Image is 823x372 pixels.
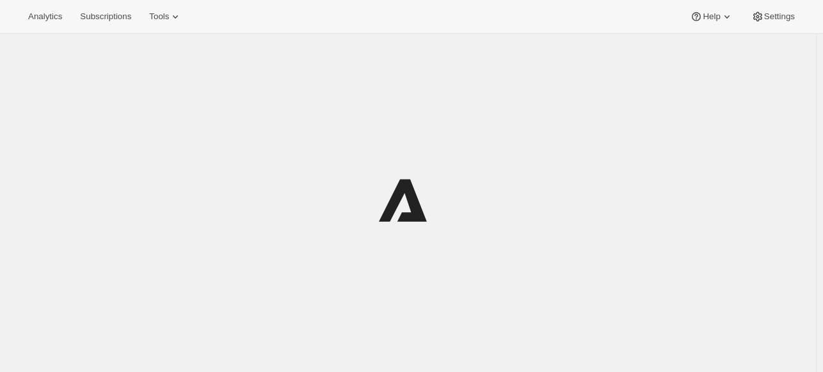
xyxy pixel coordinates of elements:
button: Help [682,8,740,26]
button: Subscriptions [72,8,139,26]
span: Help [703,12,720,22]
span: Analytics [28,12,62,22]
button: Tools [141,8,189,26]
span: Settings [764,12,795,22]
button: Settings [744,8,803,26]
span: Subscriptions [80,12,131,22]
span: Tools [149,12,169,22]
button: Analytics [20,8,70,26]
